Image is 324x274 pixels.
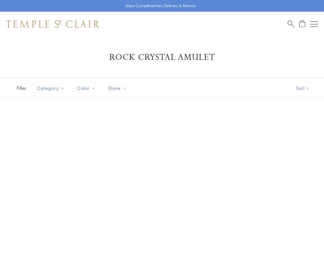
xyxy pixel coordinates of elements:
[34,84,69,92] span: Category
[32,81,69,95] button: Category
[73,81,100,95] button: Color
[282,79,324,98] button: Show sort by
[105,84,131,92] span: Stone
[74,84,100,92] span: Color
[310,20,318,28] button: Open navigation
[126,3,196,9] p: Enjoy Complimentary Delivery & Returns
[288,20,294,28] a: Search
[6,20,99,28] img: Temple St. Clair
[299,20,305,28] a: Open Shopping Bag
[15,52,309,63] h1: Rock Crystal Amulet
[103,81,131,95] button: Stone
